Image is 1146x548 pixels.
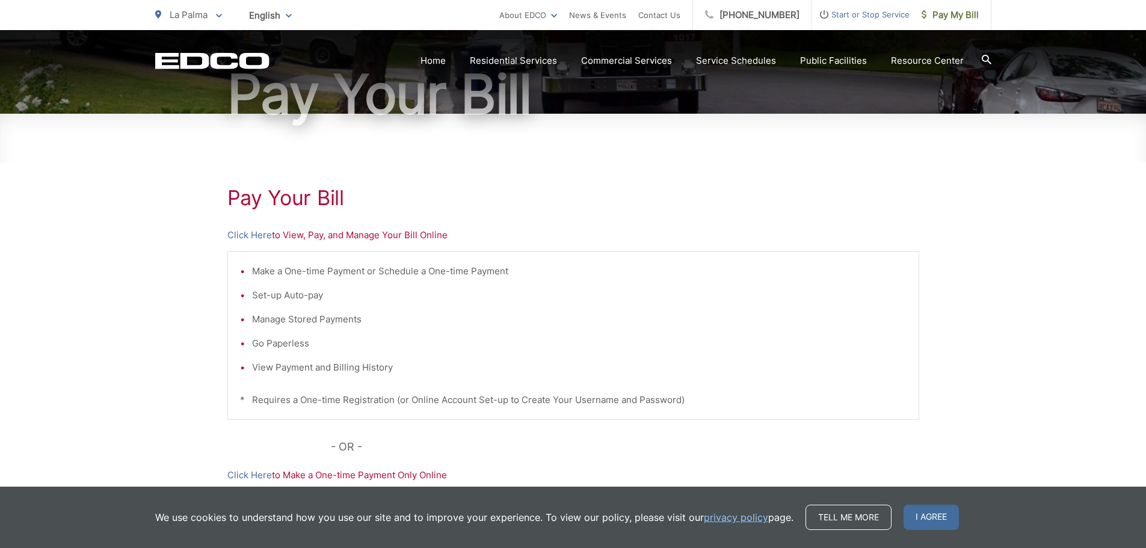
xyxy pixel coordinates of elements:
[252,336,907,351] li: Go Paperless
[227,228,919,242] p: to View, Pay, and Manage Your Bill Online
[155,64,991,125] h1: Pay Your Bill
[499,8,557,22] a: About EDCO
[922,8,979,22] span: Pay My Bill
[227,186,919,210] h1: Pay Your Bill
[904,505,959,530] span: I agree
[696,54,776,68] a: Service Schedules
[331,438,919,456] p: - OR -
[638,8,680,22] a: Contact Us
[155,52,270,69] a: EDCD logo. Return to the homepage.
[252,360,907,375] li: View Payment and Billing History
[470,54,557,68] a: Residential Services
[806,505,892,530] a: Tell me more
[569,8,626,22] a: News & Events
[227,468,272,482] a: Click Here
[170,9,208,20] span: La Palma
[240,5,301,26] span: English
[227,468,919,482] p: to Make a One-time Payment Only Online
[155,510,793,525] p: We use cookies to understand how you use our site and to improve your experience. To view our pol...
[240,393,907,407] p: * Requires a One-time Registration (or Online Account Set-up to Create Your Username and Password)
[704,510,768,525] a: privacy policy
[227,228,272,242] a: Click Here
[252,312,907,327] li: Manage Stored Payments
[252,264,907,279] li: Make a One-time Payment or Schedule a One-time Payment
[891,54,964,68] a: Resource Center
[800,54,867,68] a: Public Facilities
[581,54,672,68] a: Commercial Services
[421,54,446,68] a: Home
[252,288,907,303] li: Set-up Auto-pay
